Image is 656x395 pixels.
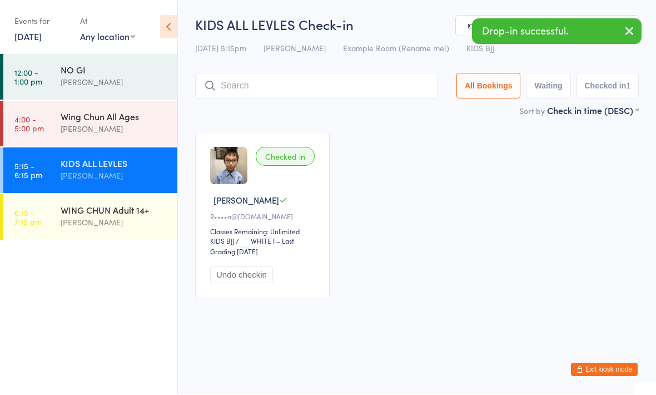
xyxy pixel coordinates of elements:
[466,43,495,54] span: KIDS BJJ
[210,236,234,246] div: KIDS BJJ
[14,68,42,86] time: 12:00 - 1:00 pm
[256,147,315,166] div: Checked in
[472,19,642,45] div: Drop-in successful.
[61,216,168,229] div: [PERSON_NAME]
[61,157,168,170] div: KIDS ALL LEVLES
[210,266,273,284] button: Undo checkin
[195,43,246,54] span: [DATE] 5:15pm
[3,195,177,240] a: 6:15 -7:15 pmWING CHUN Adult 14+[PERSON_NAME]
[195,73,438,99] input: Search
[61,204,168,216] div: WING CHUN Adult 14+
[14,31,42,43] a: [DATE]
[526,73,570,99] button: Waiting
[14,12,69,31] div: Events for
[210,212,318,221] div: R••••a@[DOMAIN_NAME]
[210,147,247,185] img: image1754468885.png
[14,115,44,133] time: 4:00 - 5:00 pm
[61,64,168,76] div: NO GI
[61,76,168,89] div: [PERSON_NAME]
[3,148,177,194] a: 5:15 -6:15 pmKIDS ALL LEVLES[PERSON_NAME]
[61,111,168,123] div: Wing Chun All Ages
[61,170,168,182] div: [PERSON_NAME]
[210,227,318,236] div: Classes Remaining: Unlimited
[14,162,42,180] time: 5:15 - 6:15 pm
[80,31,135,43] div: Any location
[577,73,639,99] button: Checked in1
[14,209,42,226] time: 6:15 - 7:15 pm
[626,82,630,91] div: 1
[61,123,168,136] div: [PERSON_NAME]
[343,43,449,54] span: Example Room (Rename me!)
[547,105,639,117] div: Check in time (DESC)
[195,16,639,34] h2: KIDS ALL LEVLES Check-in
[3,101,177,147] a: 4:00 -5:00 pmWing Chun All Ages[PERSON_NAME]
[80,12,135,31] div: At
[456,73,521,99] button: All Bookings
[571,363,638,377] button: Exit kiosk mode
[264,43,326,54] span: [PERSON_NAME]
[519,106,545,117] label: Sort by
[213,195,279,206] span: [PERSON_NAME]
[3,55,177,100] a: 12:00 -1:00 pmNO GI[PERSON_NAME]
